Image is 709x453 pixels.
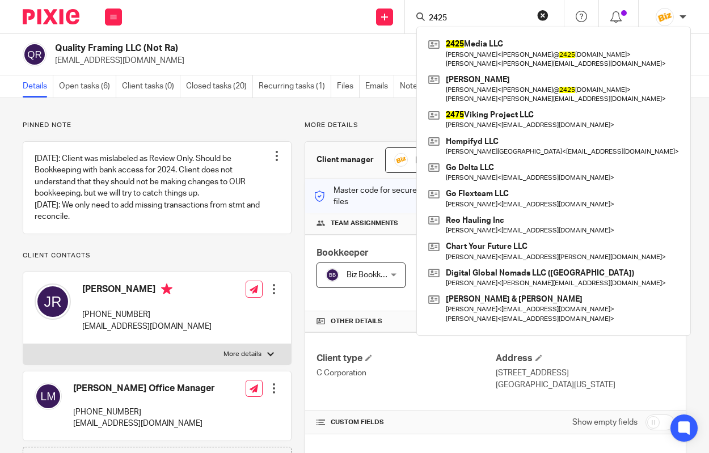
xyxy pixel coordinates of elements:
[73,418,215,429] p: [EMAIL_ADDRESS][DOMAIN_NAME]
[316,154,374,166] h3: Client manager
[314,185,505,208] p: Master code for secure communications and files
[223,350,261,359] p: More details
[73,383,215,395] h4: [PERSON_NAME] Office Manager
[496,367,674,379] p: [STREET_ADDRESS]
[496,379,674,391] p: [GEOGRAPHIC_DATA][US_STATE]
[23,251,292,260] p: Client contacts
[400,75,438,98] a: Notes (2)
[305,121,686,130] p: More details
[259,75,331,98] a: Recurring tasks (1)
[394,153,408,167] img: siteIcon.png
[316,418,495,427] h4: CUSTOM FIELDS
[316,353,495,365] h4: Client type
[496,353,674,365] h4: Address
[23,9,79,24] img: Pixie
[55,55,532,66] p: [EMAIL_ADDRESS][DOMAIN_NAME]
[316,367,495,379] p: C Corporation
[35,383,62,410] img: svg%3E
[82,321,212,332] p: [EMAIL_ADDRESS][DOMAIN_NAME]
[23,75,53,98] a: Details
[331,219,398,228] span: Team assignments
[23,121,292,130] p: Pinned note
[316,248,369,257] span: Bookkeeper
[23,43,47,66] img: svg%3E
[82,283,212,298] h4: [PERSON_NAME]
[59,75,116,98] a: Open tasks (6)
[186,75,253,98] a: Closed tasks (20)
[347,271,405,279] span: Biz Bookkeeping
[122,75,180,98] a: Client tasks (0)
[55,43,437,54] h2: Quality Framing LLC (Not Ra)
[415,156,478,164] span: [PERSON_NAME]
[428,14,530,24] input: Search
[656,8,674,26] img: siteIcon.png
[537,10,548,21] button: Clear
[365,75,394,98] a: Emails
[572,417,638,428] label: Show empty fields
[82,309,212,320] p: [PHONE_NUMBER]
[161,283,172,295] i: Primary
[35,283,71,320] img: svg%3E
[331,317,382,326] span: Other details
[326,268,339,282] img: svg%3E
[337,75,360,98] a: Files
[73,407,215,418] p: [PHONE_NUMBER]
